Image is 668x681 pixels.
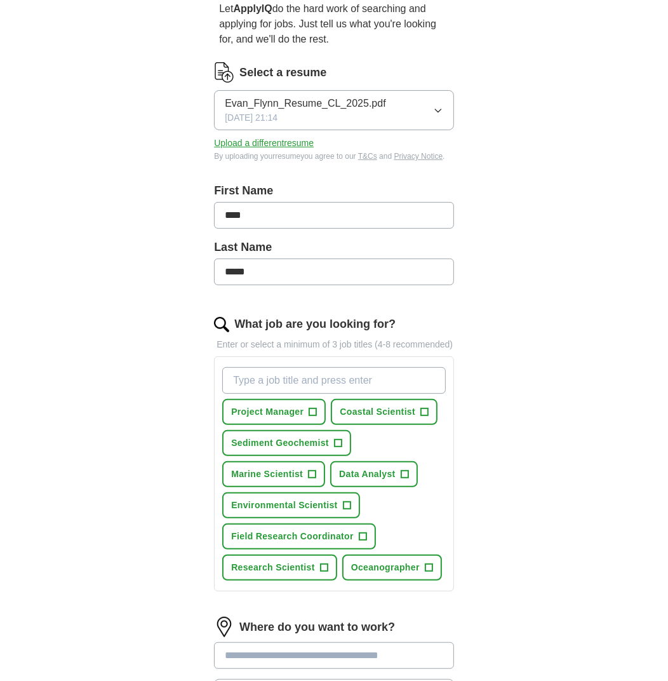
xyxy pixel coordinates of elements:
[225,96,386,111] span: Evan_Flynn_Resume_CL_2025.pdf
[231,561,315,574] span: Research Scientist
[214,90,454,130] button: Evan_Flynn_Resume_CL_2025.pdf[DATE] 21:14
[239,619,395,636] label: Where do you want to work?
[342,555,442,581] button: Oceanographer
[222,430,351,456] button: Sediment Geochemist
[214,182,454,199] label: First Name
[225,111,277,125] span: [DATE] 21:14
[330,461,418,487] button: Data Analyst
[339,468,396,481] span: Data Analyst
[214,62,234,83] img: CV Icon
[222,555,337,581] button: Research Scientist
[233,3,272,14] strong: ApplyIQ
[231,436,329,450] span: Sediment Geochemist
[214,137,314,150] button: Upload a differentresume
[239,64,326,81] label: Select a resume
[214,317,229,332] img: search.png
[351,561,420,574] span: Oceanographer
[222,399,326,425] button: Project Manager
[214,151,454,162] div: By uploading your resume you agree to our and .
[222,461,325,487] button: Marine Scientist
[231,499,338,512] span: Environmental Scientist
[358,152,377,161] a: T&Cs
[222,492,360,518] button: Environmental Scientist
[214,338,454,351] p: Enter or select a minimum of 3 job titles (4-8 recommended)
[231,468,303,481] span: Marine Scientist
[331,399,438,425] button: Coastal Scientist
[222,367,446,394] input: Type a job title and press enter
[231,530,354,543] span: Field Research Coordinator
[394,152,443,161] a: Privacy Notice
[234,316,396,333] label: What job are you looking for?
[340,405,415,419] span: Coastal Scientist
[214,617,234,637] img: location.png
[231,405,304,419] span: Project Manager
[214,239,454,256] label: Last Name
[222,523,376,550] button: Field Research Coordinator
